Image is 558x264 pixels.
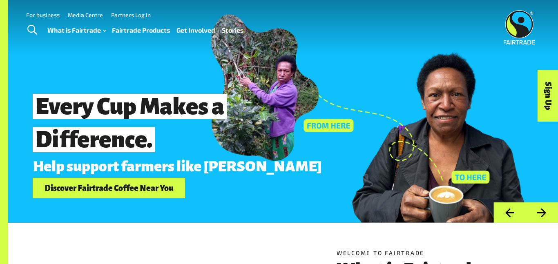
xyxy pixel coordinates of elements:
a: Toggle Search [22,20,42,40]
a: What is Fairtrade [47,24,106,36]
a: Get Involved [176,24,215,36]
button: Previous [493,202,526,223]
p: Help support farmers like [PERSON_NAME] [33,159,449,175]
a: Media Centre [68,11,103,18]
a: Discover Fairtrade Coffee Near You [33,178,185,199]
h5: Welcome to Fairtrade [337,249,482,257]
a: Partners Log In [111,11,151,18]
a: For business [26,11,60,18]
span: Every Cup Makes a Difference. [33,94,227,152]
img: Fairtrade Australia New Zealand logo [504,10,535,44]
a: Fairtrade Products [112,24,170,36]
button: Next [526,202,558,223]
a: Stories [222,24,243,36]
